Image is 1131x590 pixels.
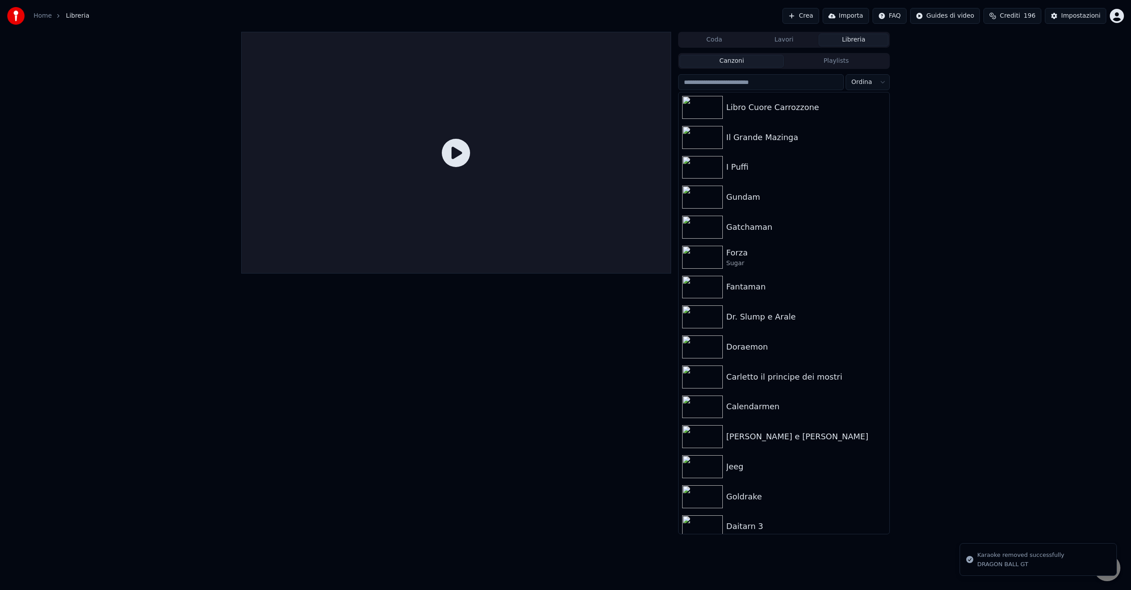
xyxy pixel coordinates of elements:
button: Lavori [749,34,819,46]
div: Carletto il principe dei mostri [726,371,886,383]
div: [PERSON_NAME] e [PERSON_NAME] [726,430,886,443]
button: Importa [823,8,869,24]
button: Playlists [784,55,888,68]
button: Crea [782,8,819,24]
div: DRAGON BALL GT [977,560,1064,568]
div: I Puffi [726,161,886,173]
div: Goldrake [726,491,886,503]
div: Daitarn 3 [726,520,886,533]
div: Jeeg [726,461,886,473]
button: Guides di video [910,8,980,24]
button: Libreria [819,34,888,46]
span: 196 [1024,11,1036,20]
img: youka [7,7,25,25]
button: Canzoni [679,55,784,68]
nav: breadcrumb [34,11,89,20]
div: Gundam [726,191,886,203]
a: Home [34,11,52,20]
button: FAQ [873,8,907,24]
div: Forza [726,247,886,259]
span: Libreria [66,11,89,20]
div: Dr. Slump e Arale [726,311,886,323]
div: Impostazioni [1061,11,1101,20]
div: Libro Cuore Carrozzone [726,101,886,114]
div: Il Grande Mazinga [726,131,886,144]
div: Fantaman [726,281,886,293]
div: Karaoke removed successfully [977,551,1064,560]
span: Ordina [851,78,872,87]
div: Doraemon [726,341,886,353]
button: Coda [679,34,749,46]
button: Crediti196 [983,8,1041,24]
div: Sugar [726,259,886,268]
div: Gatchaman [726,221,886,233]
div: Calendarmen [726,400,886,413]
span: Crediti [1000,11,1020,20]
button: Impostazioni [1045,8,1106,24]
